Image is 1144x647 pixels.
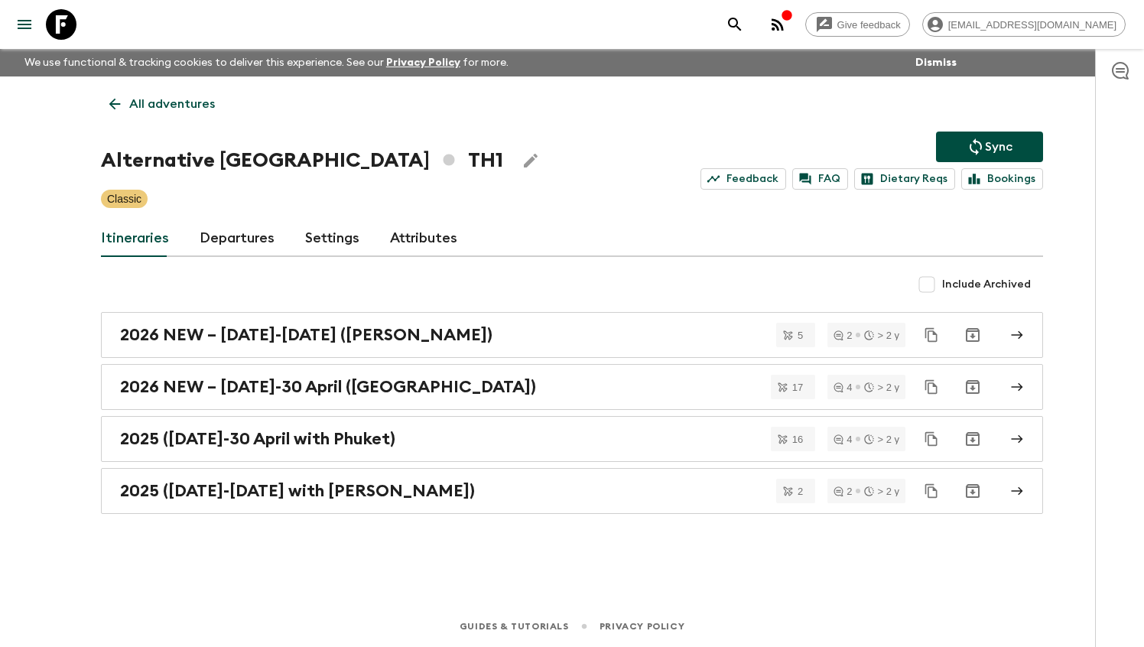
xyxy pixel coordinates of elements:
div: > 2 y [864,382,899,392]
button: menu [9,9,40,40]
a: 2026 NEW – [DATE]-30 April ([GEOGRAPHIC_DATA]) [101,364,1043,410]
span: 5 [788,330,812,340]
h1: Alternative [GEOGRAPHIC_DATA] TH1 [101,145,503,176]
p: All adventures [129,95,215,113]
p: We use functional & tracking cookies to deliver this experience. See our for more. [18,49,515,76]
a: Privacy Policy [600,618,684,635]
button: Archive [957,424,988,454]
button: Duplicate [918,425,945,453]
button: Dismiss [912,52,960,73]
div: > 2 y [864,330,899,340]
a: Attributes [390,220,457,257]
button: Duplicate [918,373,945,401]
div: > 2 y [864,486,899,496]
h2: 2026 NEW – [DATE]-[DATE] ([PERSON_NAME]) [120,325,492,345]
h2: 2025 ([DATE]-[DATE] with [PERSON_NAME]) [120,481,475,501]
a: Dietary Reqs [854,168,955,190]
a: 2026 NEW – [DATE]-[DATE] ([PERSON_NAME]) [101,312,1043,358]
span: 16 [783,434,812,444]
span: 2 [788,486,812,496]
span: Give feedback [829,19,909,31]
p: Sync [985,138,1012,156]
a: Guides & Tutorials [460,618,569,635]
a: Settings [305,220,359,257]
button: search adventures [720,9,750,40]
div: 2 [834,330,852,340]
button: Archive [957,320,988,350]
div: 4 [834,434,852,444]
a: Feedback [700,168,786,190]
a: FAQ [792,168,848,190]
a: Privacy Policy [386,57,460,68]
a: 2025 ([DATE]-30 April with Phuket) [101,416,1043,462]
span: Include Archived [942,277,1031,292]
div: 4 [834,382,852,392]
h2: 2026 NEW – [DATE]-30 April ([GEOGRAPHIC_DATA]) [120,377,536,397]
button: Edit Adventure Title [515,145,546,176]
div: [EMAIL_ADDRESS][DOMAIN_NAME] [922,12,1126,37]
button: Archive [957,476,988,506]
p: Classic [107,191,141,206]
div: > 2 y [864,434,899,444]
span: 17 [783,382,812,392]
a: Departures [200,220,275,257]
button: Archive [957,372,988,402]
a: Itineraries [101,220,169,257]
button: Duplicate [918,477,945,505]
a: Bookings [961,168,1043,190]
a: All adventures [101,89,223,119]
div: 2 [834,486,852,496]
a: 2025 ([DATE]-[DATE] with [PERSON_NAME]) [101,468,1043,514]
button: Sync adventure departures to the booking engine [936,132,1043,162]
h2: 2025 ([DATE]-30 April with Phuket) [120,429,395,449]
span: [EMAIL_ADDRESS][DOMAIN_NAME] [940,19,1125,31]
a: Give feedback [805,12,910,37]
button: Duplicate [918,321,945,349]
